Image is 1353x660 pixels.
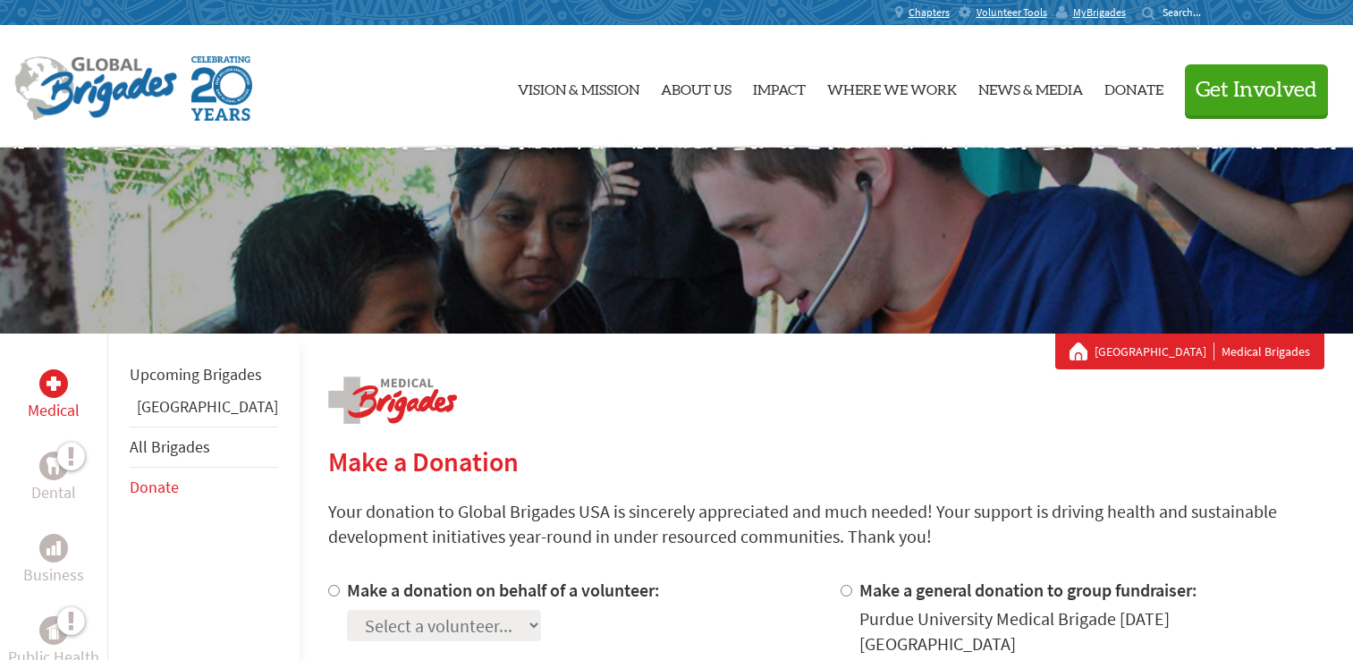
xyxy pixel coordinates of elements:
[859,579,1197,601] label: Make a general donation to group fundraiser:
[753,40,806,133] a: Impact
[47,377,61,391] img: Medical
[130,394,278,427] li: Panama
[661,40,731,133] a: About Us
[31,480,76,505] p: Dental
[14,56,177,121] img: Global Brigades Logo
[130,427,278,468] li: All Brigades
[23,563,84,588] p: Business
[909,5,950,20] span: Chapters
[977,5,1047,20] span: Volunteer Tools
[47,622,61,639] img: Public Health
[28,369,80,423] a: MedicalMedical
[47,541,61,555] img: Business
[23,534,84,588] a: BusinessBusiness
[328,377,457,424] img: logo-medical.png
[1070,343,1310,360] div: Medical Brigades
[130,355,278,394] li: Upcoming Brigades
[47,457,61,474] img: Dental
[328,445,1324,478] h2: Make a Donation
[827,40,957,133] a: Where We Work
[130,468,278,507] li: Donate
[978,40,1083,133] a: News & Media
[39,452,68,480] div: Dental
[1196,80,1317,101] span: Get Involved
[130,436,210,457] a: All Brigades
[1104,40,1163,133] a: Donate
[859,606,1324,656] div: Purdue University Medical Brigade [DATE] [GEOGRAPHIC_DATA]
[31,452,76,505] a: DentalDental
[130,364,262,385] a: Upcoming Brigades
[518,40,639,133] a: Vision & Mission
[1095,343,1214,360] a: [GEOGRAPHIC_DATA]
[1185,64,1328,115] button: Get Involved
[39,616,68,645] div: Public Health
[39,534,68,563] div: Business
[39,369,68,398] div: Medical
[347,579,660,601] label: Make a donation on behalf of a volunteer:
[1073,5,1126,20] span: MyBrigades
[1163,5,1213,19] input: Search...
[137,396,278,417] a: [GEOGRAPHIC_DATA]
[328,499,1324,549] p: Your donation to Global Brigades USA is sincerely appreciated and much needed! Your support is dr...
[130,477,179,497] a: Donate
[28,398,80,423] p: Medical
[191,56,252,121] img: Global Brigades Celebrating 20 Years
